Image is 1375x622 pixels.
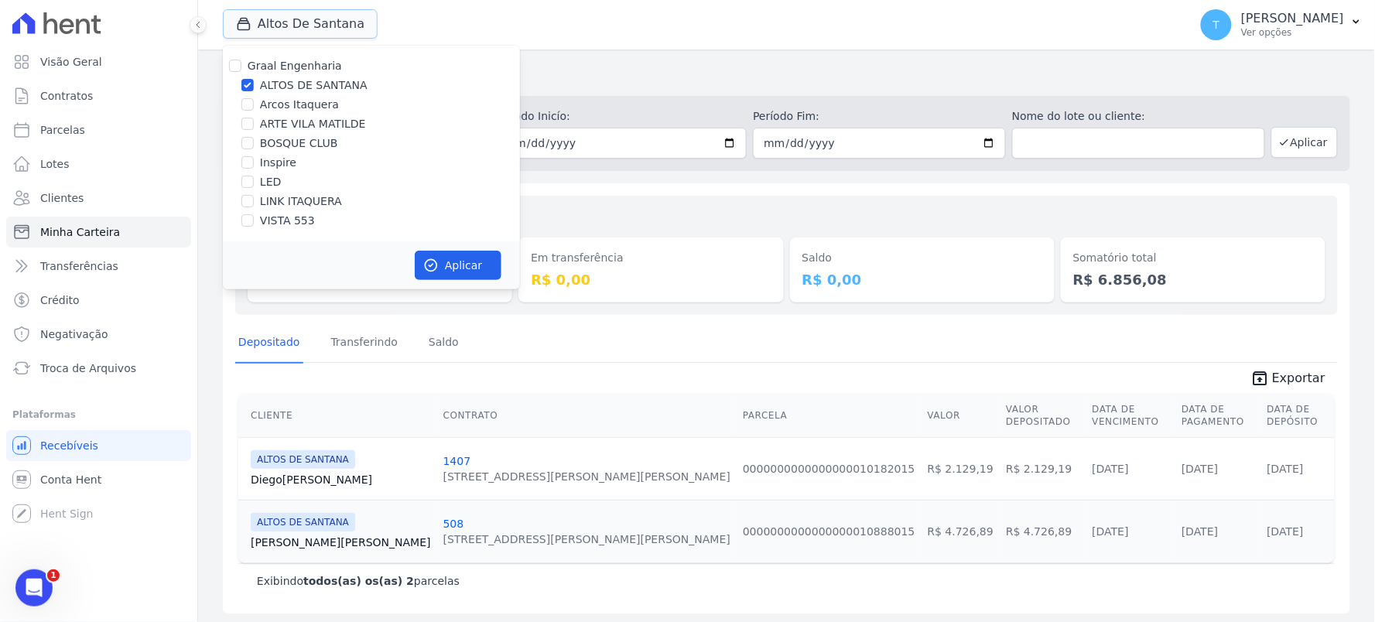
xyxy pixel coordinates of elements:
iframe: Intercom live chat [15,569,53,607]
div: Plataformas [12,405,185,424]
a: Diego[PERSON_NAME] [251,472,431,487]
span: Parcelas [40,122,85,138]
span: Minha Carteira [40,224,120,240]
th: Data de Vencimento [1086,394,1176,438]
a: Recebíveis [6,430,191,461]
a: [PERSON_NAME][PERSON_NAME] [251,535,431,550]
a: Transferindo [328,323,402,364]
a: Conta Hent [6,464,191,495]
label: ALTOS DE SANTANA [260,77,368,94]
a: Saldo [426,323,462,364]
button: T [PERSON_NAME] Ver opções [1189,3,1375,46]
p: Exibindo parcelas [257,573,460,589]
i: unarchive [1250,369,1269,388]
div: [STREET_ADDRESS][PERSON_NAME][PERSON_NAME] [443,469,730,484]
a: Parcelas [6,114,191,145]
span: ALTOS DE SANTANA [251,450,355,469]
a: 1407 [443,455,471,467]
dd: R$ 0,00 [802,269,1042,290]
span: Contratos [40,88,93,104]
a: Clientes [6,183,191,214]
label: Nome do lote ou cliente: [1012,108,1265,125]
span: Clientes [40,190,84,206]
label: Graal Engenharia [248,60,342,72]
a: [DATE] [1182,463,1218,475]
a: [DATE] [1267,525,1304,538]
span: Crédito [40,292,80,308]
label: LINK ITAQUERA [260,193,342,210]
a: Contratos [6,80,191,111]
th: Valor [922,394,1000,438]
a: [DATE] [1093,463,1129,475]
td: R$ 4.726,89 [922,500,1000,562]
label: Período Fim: [753,108,1006,125]
p: Ver opções [1241,26,1344,39]
a: Visão Geral [6,46,191,77]
td: R$ 2.129,19 [922,437,1000,500]
h2: Minha Carteira [223,62,1350,90]
dd: R$ 6.856,08 [1073,269,1313,290]
span: 1 [47,569,60,582]
a: [DATE] [1267,463,1304,475]
p: [PERSON_NAME] [1241,11,1344,26]
label: Arcos Itaquera [260,97,339,113]
div: [STREET_ADDRESS][PERSON_NAME][PERSON_NAME] [443,531,730,547]
label: VISTA 553 [260,213,315,229]
a: Transferências [6,251,191,282]
a: Depositado [235,323,303,364]
button: Altos De Santana [223,9,378,39]
span: Transferências [40,258,118,274]
th: Data de Depósito [1261,394,1336,438]
dd: R$ 0,00 [531,269,771,290]
a: Negativação [6,319,191,350]
a: [DATE] [1182,525,1218,538]
dt: Saldo [802,250,1042,266]
label: Período Inicío: [494,108,747,125]
span: Visão Geral [40,54,102,70]
label: Inspire [260,155,296,171]
a: unarchive Exportar [1238,369,1338,391]
a: [DATE] [1093,525,1129,538]
th: Data de Pagamento [1175,394,1260,438]
dt: Em transferência [531,250,771,266]
a: Minha Carteira [6,217,191,248]
label: LED [260,174,281,190]
span: ALTOS DE SANTANA [251,513,355,531]
a: Troca de Arquivos [6,353,191,384]
a: Crédito [6,285,191,316]
span: Recebíveis [40,438,98,453]
td: R$ 4.726,89 [1000,500,1086,562]
button: Aplicar [1271,127,1338,158]
span: Exportar [1272,369,1325,388]
span: T [1213,19,1220,30]
label: BOSQUE CLUB [260,135,338,152]
a: 0000000000000000010888015 [743,525,915,538]
dt: Somatório total [1073,250,1313,266]
span: Lotes [40,156,70,172]
td: R$ 2.129,19 [1000,437,1086,500]
a: Lotes [6,149,191,179]
label: ARTE VILA MATILDE [260,116,366,132]
span: Negativação [40,326,108,342]
th: Parcela [737,394,922,438]
a: 508 [443,518,464,530]
th: Cliente [238,394,437,438]
th: Contrato [437,394,737,438]
b: todos(as) os(as) 2 [303,575,414,587]
span: Conta Hent [40,472,101,487]
button: Aplicar [415,251,501,280]
th: Valor Depositado [1000,394,1086,438]
span: Troca de Arquivos [40,361,136,376]
a: 0000000000000000010182015 [743,463,915,475]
